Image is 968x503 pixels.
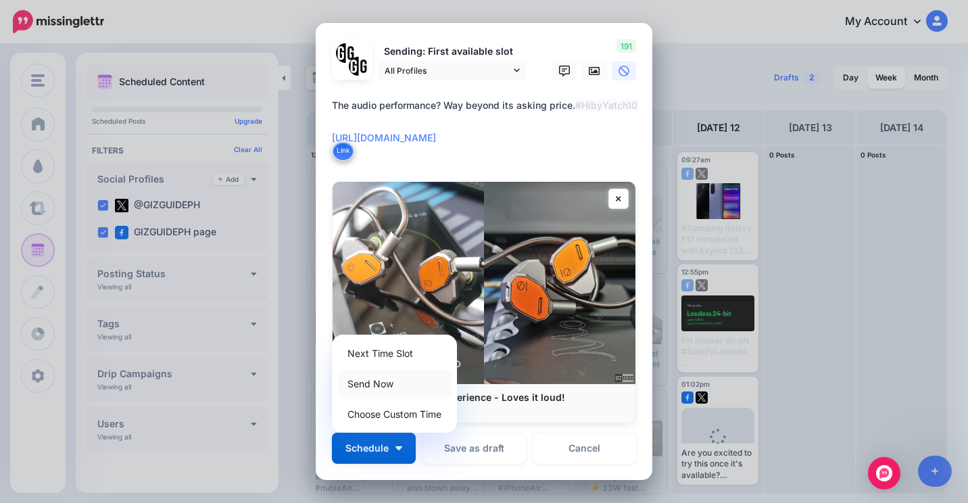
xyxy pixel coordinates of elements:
a: Send Now [337,370,452,397]
img: JT5sWCfR-79925.png [349,57,368,76]
img: 353459792_649996473822713_4483302954317148903_n-bsa138318.png [336,43,356,63]
button: Schedule [332,433,416,464]
img: arrow-down-white.png [395,446,402,450]
span: All Profiles [385,64,510,78]
a: Cancel [533,433,636,464]
button: Link [332,141,354,161]
div: Schedule [332,335,457,433]
p: Sending: First available slot [378,44,527,59]
span: 191 [616,39,636,53]
div: The audio performance? Way beyond its asking price. [332,97,643,146]
a: Choose Custom Time [337,401,452,427]
a: Next Time Slot [337,340,452,366]
button: Save as draft [422,433,526,464]
img: Hiby Yacht 10 Experience - Loves it loud! [333,182,635,383]
div: Open Intercom Messenger [868,457,900,489]
p: [DOMAIN_NAME] [346,404,622,416]
span: Schedule [345,444,389,453]
a: All Profiles [378,61,527,80]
